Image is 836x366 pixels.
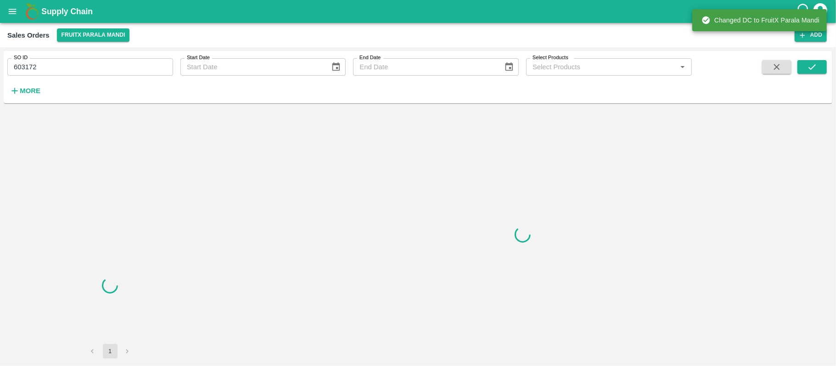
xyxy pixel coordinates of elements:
[795,28,827,42] button: Add
[41,7,93,16] b: Supply Chain
[7,58,173,76] input: Enter SO ID
[2,1,23,22] button: open drawer
[701,12,819,28] div: Changed DC to FruitX Parala Mandi
[14,54,28,61] label: SO ID
[812,2,829,21] div: account of current user
[533,54,568,61] label: Select Products
[180,58,324,76] input: Start Date
[20,87,40,94] strong: More
[796,3,812,20] div: customer-support
[529,61,674,73] input: Select Products
[41,5,796,18] a: Supply Chain
[500,58,518,76] button: Choose date
[187,54,210,61] label: Start Date
[103,344,118,359] button: page 1
[677,61,689,73] button: Open
[353,58,496,76] input: End Date
[7,29,50,41] div: Sales Orders
[23,2,41,21] img: logo
[57,28,130,42] button: Select DC
[84,344,136,359] nav: pagination navigation
[359,54,381,61] label: End Date
[7,83,43,99] button: More
[327,58,345,76] button: Choose date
